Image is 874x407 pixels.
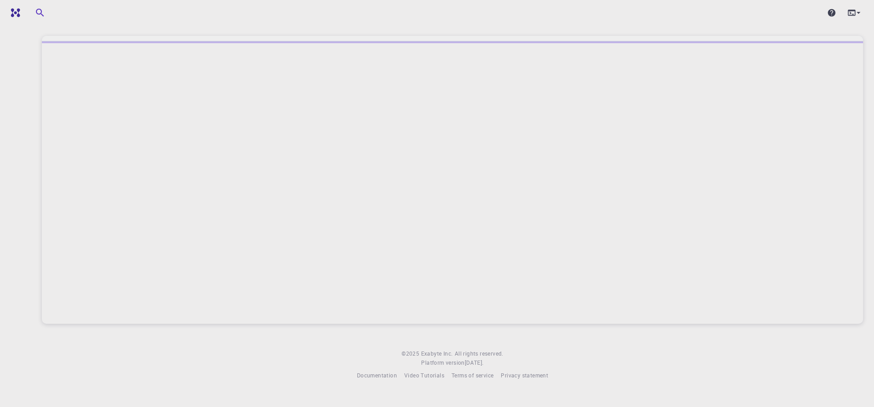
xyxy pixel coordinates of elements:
[401,349,421,358] span: © 2025
[421,350,453,357] span: Exabyte Inc.
[455,349,503,358] span: All rights reserved.
[501,371,548,380] a: Privacy statement
[465,359,484,366] span: [DATE] .
[421,358,464,367] span: Platform version
[404,372,444,379] span: Video Tutorials
[357,372,397,379] span: Documentation
[465,358,484,367] a: [DATE].
[421,349,453,358] a: Exabyte Inc.
[404,371,444,380] a: Video Tutorials
[7,8,20,17] img: logo
[452,372,493,379] span: Terms of service
[452,371,493,380] a: Terms of service
[501,372,548,379] span: Privacy statement
[357,371,397,380] a: Documentation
